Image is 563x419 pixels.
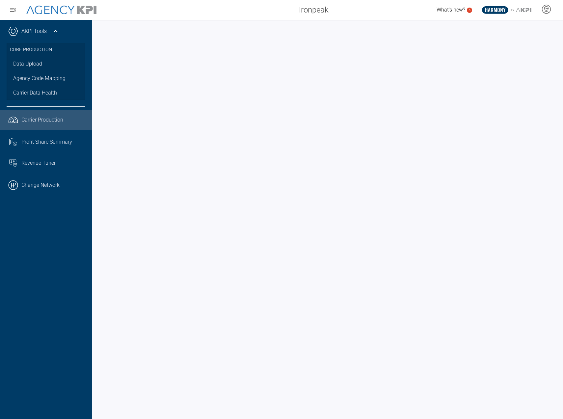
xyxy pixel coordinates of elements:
[21,27,47,35] a: AKPI Tools
[469,8,470,12] text: 5
[21,138,72,146] span: Profit Share Summary
[467,8,472,13] a: 5
[26,6,96,14] img: AgencyKPI
[21,116,63,124] span: Carrier Production
[7,86,85,100] a: Carrier Data Health
[7,57,85,71] a: Data Upload
[299,4,329,16] span: Ironpeak
[21,159,56,167] span: Revenue Tuner
[13,89,57,97] span: Carrier Data Health
[10,43,82,57] h3: Core Production
[437,7,465,13] span: What's new?
[7,71,85,86] a: Agency Code Mapping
